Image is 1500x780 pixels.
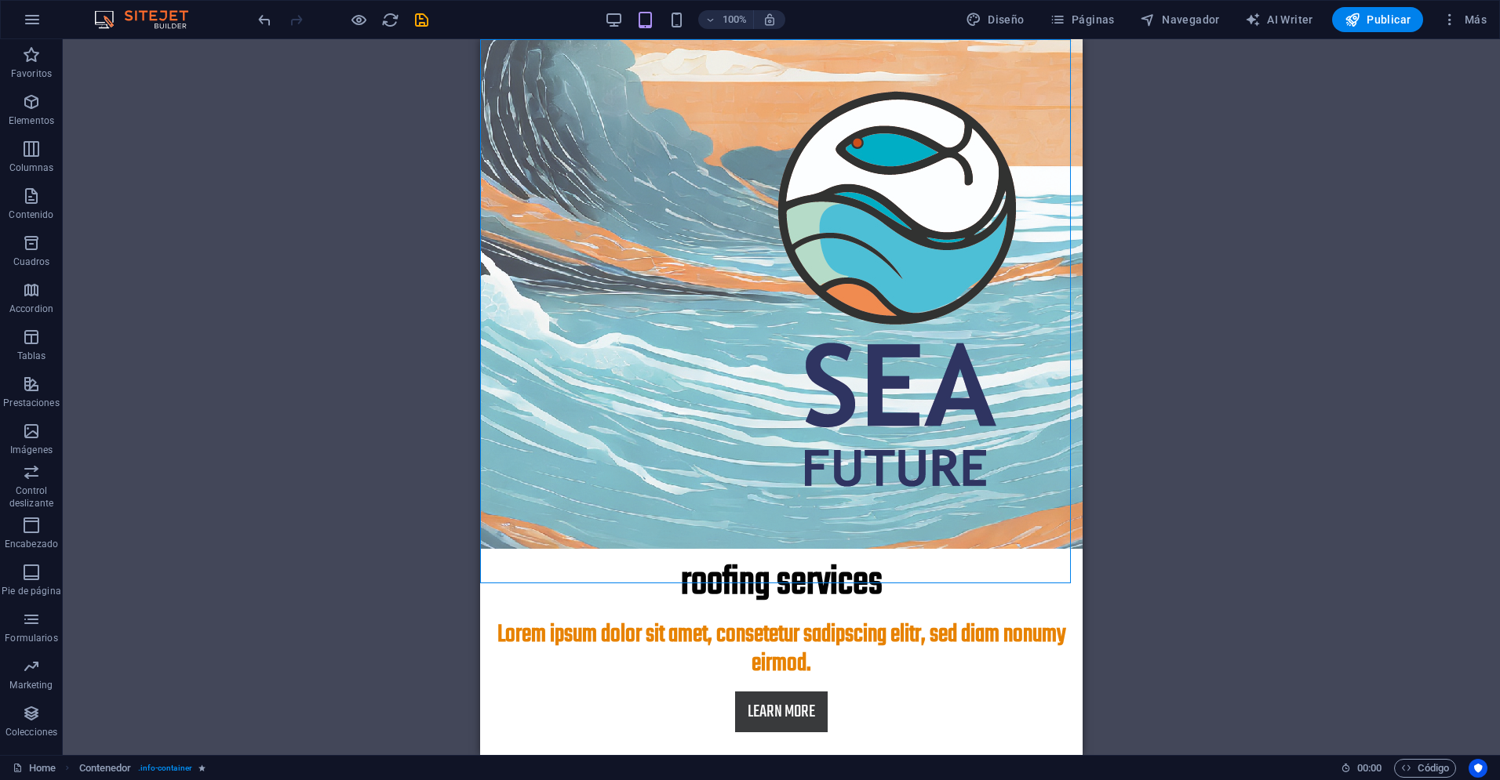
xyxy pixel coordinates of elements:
[349,10,368,29] button: Haz clic para salir del modo de previsualización y seguir editando
[5,726,57,738] p: Colecciones
[5,632,57,644] p: Formularios
[722,10,747,29] h6: 100%
[13,759,56,778] a: Haz clic para cancelar la selección y doble clic para abrir páginas
[1401,759,1449,778] span: Código
[9,114,54,127] p: Elementos
[1341,759,1382,778] h6: Tiempo de la sesión
[413,11,431,29] i: Guardar (Ctrl+S)
[380,10,399,29] button: reload
[79,759,206,778] nav: breadcrumb
[1345,12,1411,27] span: Publicar
[255,10,274,29] button: undo
[1332,7,1424,32] button: Publicar
[1394,759,1456,778] button: Código
[381,11,399,29] i: Volver a cargar página
[1050,12,1115,27] span: Páginas
[9,209,53,221] p: Contenido
[3,397,59,409] p: Prestaciones
[13,256,50,268] p: Cuadros
[698,10,754,29] button: 100%
[256,11,274,29] i: Deshacer: Mover elementos (Ctrl+Z)
[959,7,1031,32] div: Diseño (Ctrl+Alt+Y)
[198,764,206,772] i: El elemento contiene una animación
[959,7,1031,32] button: Diseño
[1436,7,1493,32] button: Más
[79,759,132,778] span: Haz clic para seleccionar y doble clic para editar
[1442,12,1487,27] span: Más
[17,350,46,362] p: Tablas
[90,10,208,29] img: Editor Logo
[5,538,58,550] p: Encabezado
[9,679,53,691] p: Marketing
[1245,12,1313,27] span: AI Writer
[763,13,777,27] i: Al redimensionar, ajustar el nivel de zoom automáticamente para ajustarse al dispositivo elegido.
[1140,12,1220,27] span: Navegador
[138,759,192,778] span: . info-container
[1134,7,1226,32] button: Navegador
[1368,762,1371,774] span: :
[966,12,1025,27] span: Diseño
[9,161,54,174] p: Columnas
[1469,759,1487,778] button: Usercentrics
[9,303,53,315] p: Accordion
[412,10,431,29] button: save
[11,67,52,80] p: Favoritos
[2,585,60,597] p: Pie de página
[1357,759,1382,778] span: 00 00
[10,444,53,456] p: Imágenes
[1239,7,1320,32] button: AI Writer
[1043,7,1121,32] button: Páginas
